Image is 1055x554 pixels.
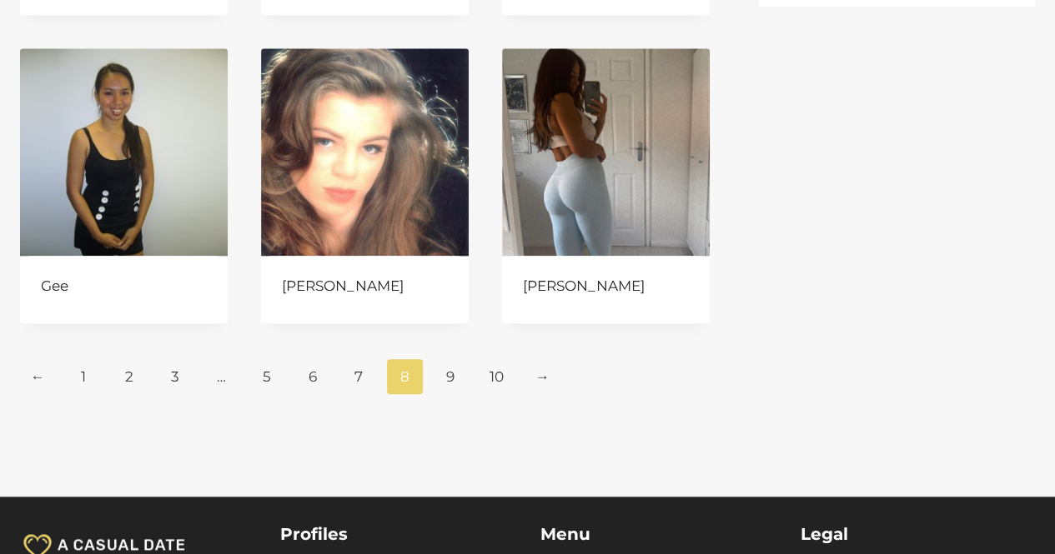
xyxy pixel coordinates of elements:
a: Gee [41,277,68,294]
h5: Legal [800,522,1035,547]
nav: Product Pagination [20,359,710,394]
h5: Profiles [280,522,515,547]
a: Page 9 [433,359,469,394]
span: … [203,359,239,394]
a: ← [20,359,56,394]
img: Gee [20,48,228,256]
a: Page 3 [158,359,193,394]
a: [PERSON_NAME] [281,277,403,294]
a: [PERSON_NAME] [522,277,644,294]
a: Page 6 [295,359,331,394]
a: Page 1 [66,359,102,394]
h5: Menu [540,522,776,547]
img: Avery [502,48,710,256]
a: Page 5 [249,359,285,394]
span: Page 8 [387,359,423,394]
a: Page 2 [112,359,148,394]
a: Page 7 [341,359,377,394]
img: Vanessa [261,48,469,256]
a: → [525,359,560,394]
a: Page 10 [479,359,515,394]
